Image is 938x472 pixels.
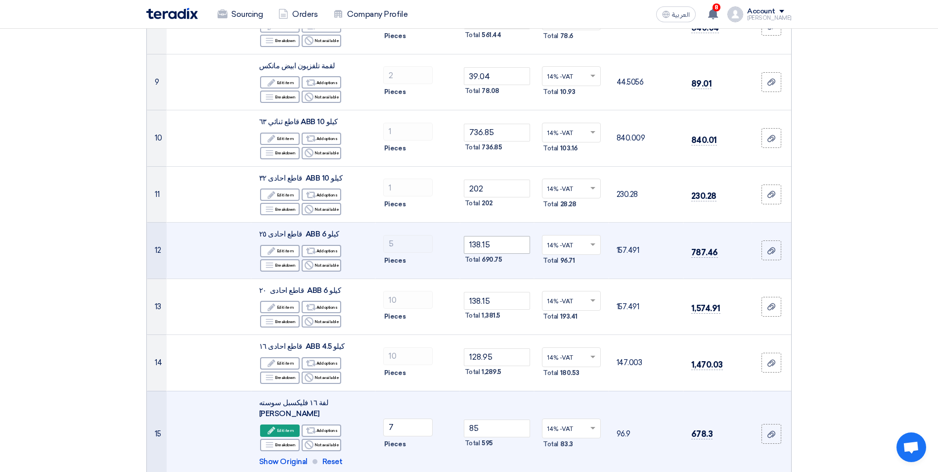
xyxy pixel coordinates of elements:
span: Total [465,438,480,448]
span: 690.75 [482,255,502,265]
img: profile_test.png [727,6,743,22]
div: Breakdown [260,35,300,47]
a: Company Profile [325,3,415,25]
div: Not available [302,203,341,215]
input: Unit Price [464,420,531,437]
span: Total [465,198,480,208]
input: RFQ_STEP1.ITEMS.2.AMOUNT_TITLE [383,291,433,309]
input: RFQ_STEP1.ITEMS.2.AMOUNT_TITLE [383,123,433,141]
span: Show Original [259,456,308,468]
div: Edit item [260,76,300,89]
div: Edit item [260,245,300,257]
span: 193.41 [560,312,578,322]
div: لفة ١٦ فليكسبل سوسته [PERSON_NAME] [259,397,367,420]
span: Total [543,256,558,266]
div: Not available [302,372,341,384]
span: Total [465,142,480,152]
input: Unit Price [464,124,531,142]
input: Unit Price [464,236,531,254]
button: العربية [656,6,696,22]
span: Pieces [384,199,405,209]
div: Not available [302,147,341,159]
input: RFQ_STEP1.ITEMS.2.AMOUNT_TITLE [383,179,433,196]
td: 10 [147,110,167,167]
div: Not available [302,439,341,451]
ng-select: VAT [542,347,601,367]
div: Add options [302,357,341,370]
div: Breakdown [260,259,300,272]
div: Edit item [260,301,300,313]
input: Unit Price [464,348,531,366]
td: 13 [147,279,167,335]
span: العربية [672,11,690,18]
span: 202 [482,198,492,208]
td: 230.28 [609,166,683,223]
span: قاطع احادى ٢٥ ABB 6 كيلو [259,230,339,238]
div: Open chat [896,432,926,462]
td: 12 [147,223,167,279]
span: Total [465,30,480,40]
div: Breakdown [260,372,300,384]
div: Add options [302,133,341,145]
span: 180.53 [560,368,580,378]
span: 736.85 [482,142,502,152]
td: 147.003 [609,335,683,391]
div: Not available [302,259,341,272]
span: Pieces [384,87,405,97]
span: 28.28 [560,199,577,209]
ng-select: VAT [542,66,601,86]
span: 78.08 [482,86,499,96]
span: قاطع احادى ١٦ ABB 4.5 كيلو [259,342,345,351]
div: Add options [302,245,341,257]
td: 9 [147,54,167,110]
ng-select: VAT [542,123,601,142]
div: Add options [302,425,341,437]
span: Total [465,255,480,265]
div: Edit item [260,189,300,201]
span: قاطع ثنائي ٦٣ ABB 10 كيلو [259,117,338,126]
div: Edit item [260,357,300,370]
div: Account [747,7,775,16]
td: 44.5056 [609,54,683,110]
div: Breakdown [260,315,300,328]
span: Total [465,311,480,321]
span: قاطع احادى ٣٢ ABB 10 كيلو [259,174,343,183]
span: Reset [322,456,343,468]
span: 640.04 [691,23,719,33]
div: Add options [302,189,341,201]
span: Total [543,199,558,209]
td: 157.491 [609,279,683,335]
span: Total [543,87,558,97]
span: Pieces [384,31,405,41]
span: 1,470.03 [691,360,723,370]
td: 14 [147,335,167,391]
div: Not available [302,91,341,103]
div: Not available [302,315,341,328]
span: Pieces [384,143,405,153]
span: Total [543,368,558,378]
ng-select: VAT [542,291,601,311]
span: Total [543,312,558,322]
a: Orders [270,3,325,25]
div: Add options [302,76,341,89]
span: 840.01 [691,135,717,145]
span: 561.44 [482,30,501,40]
div: Add options [302,301,341,313]
span: Pieces [384,256,405,266]
span: 83.3 [560,439,573,449]
div: Breakdown [260,147,300,159]
span: 787.46 [691,247,718,258]
input: Unit Price [464,292,531,310]
span: Pieces [384,368,405,378]
span: 595 [482,438,493,448]
span: 1,381.5 [482,311,500,321]
div: Not available [302,35,341,47]
td: 840.009 [609,110,683,167]
span: 96.71 [560,256,575,266]
div: Breakdown [260,203,300,215]
input: RFQ_STEP1.ITEMS.2.AMOUNT_TITLE [383,66,433,84]
span: لقمة تلفزيون ابيض ماتكس [259,61,335,70]
span: Total [465,367,480,377]
span: Total [543,439,558,449]
div: [PERSON_NAME] [747,15,792,21]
